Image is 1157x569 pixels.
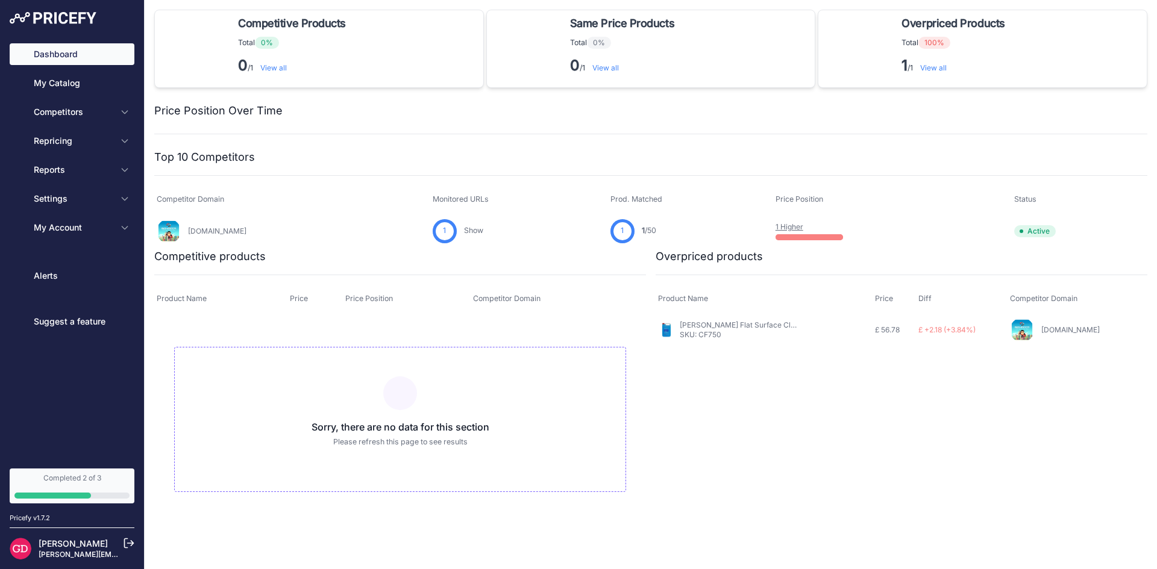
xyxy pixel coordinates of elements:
[1010,294,1077,303] span: Competitor Domain
[10,72,134,94] a: My Catalog
[570,15,674,32] span: Same Price Products
[238,57,248,74] strong: 0
[875,294,893,303] span: Price
[39,538,108,549] a: [PERSON_NAME]
[656,248,763,265] h2: Overpriced products
[34,135,113,147] span: Repricing
[10,468,134,503] a: Completed 2 of 3
[1041,325,1100,334] a: [DOMAIN_NAME]
[587,37,611,49] span: 0%
[238,56,351,75] p: /1
[776,222,803,231] a: 1 Higher
[776,194,823,204] span: Price Position
[918,37,950,49] span: 100%
[621,225,624,237] span: 1
[464,226,483,235] a: Show
[10,43,134,454] nav: Sidebar
[443,225,446,237] span: 1
[658,294,708,303] span: Product Name
[642,226,645,235] span: 1
[345,294,393,303] span: Price Position
[260,63,287,72] a: View all
[238,15,346,32] span: Competitive Products
[10,513,50,523] div: Pricefy v1.7.2
[34,222,113,234] span: My Account
[255,37,279,49] span: 0%
[157,294,207,303] span: Product Name
[14,473,130,483] div: Completed 2 of 3
[1014,194,1036,204] span: Status
[154,248,266,265] h2: Competitive products
[154,149,255,166] h2: Top 10 Competitors
[10,265,134,287] a: Alerts
[473,294,541,303] span: Competitor Domain
[901,56,1009,75] p: /1
[918,325,976,334] span: £ +2.18 (+3.84%)
[188,226,246,235] a: [DOMAIN_NAME]
[10,311,134,332] a: Suggest a feature
[1014,225,1056,237] span: Active
[680,320,833,329] a: [PERSON_NAME] Flat Surface Cleaner - 5 Ltr
[570,37,679,49] p: Total
[680,330,800,340] p: SKU: CF750
[34,164,113,176] span: Reports
[10,43,134,65] a: Dashboard
[184,420,616,434] h3: Sorry, there are no data for this section
[34,106,113,118] span: Competitors
[34,193,113,205] span: Settings
[901,37,1009,49] p: Total
[901,57,908,74] strong: 1
[10,101,134,123] button: Competitors
[10,188,134,210] button: Settings
[570,57,580,74] strong: 0
[290,294,308,303] span: Price
[610,194,662,204] span: Prod. Matched
[918,294,932,303] span: Diff
[157,194,224,204] span: Competitor Domain
[433,194,489,204] span: Monitored URLs
[901,15,1005,32] span: Overpriced Products
[238,37,351,49] p: Total
[39,550,224,559] a: [PERSON_NAME][EMAIL_ADDRESS][DOMAIN_NAME]
[10,159,134,181] button: Reports
[570,56,679,75] p: /1
[10,130,134,152] button: Repricing
[920,63,947,72] a: View all
[10,217,134,238] button: My Account
[592,63,619,72] a: View all
[154,102,283,119] h2: Price Position Over Time
[875,325,900,334] span: £ 56.78
[10,12,96,24] img: Pricefy Logo
[642,226,656,235] a: 1/50
[184,437,616,448] p: Please refresh this page to see results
